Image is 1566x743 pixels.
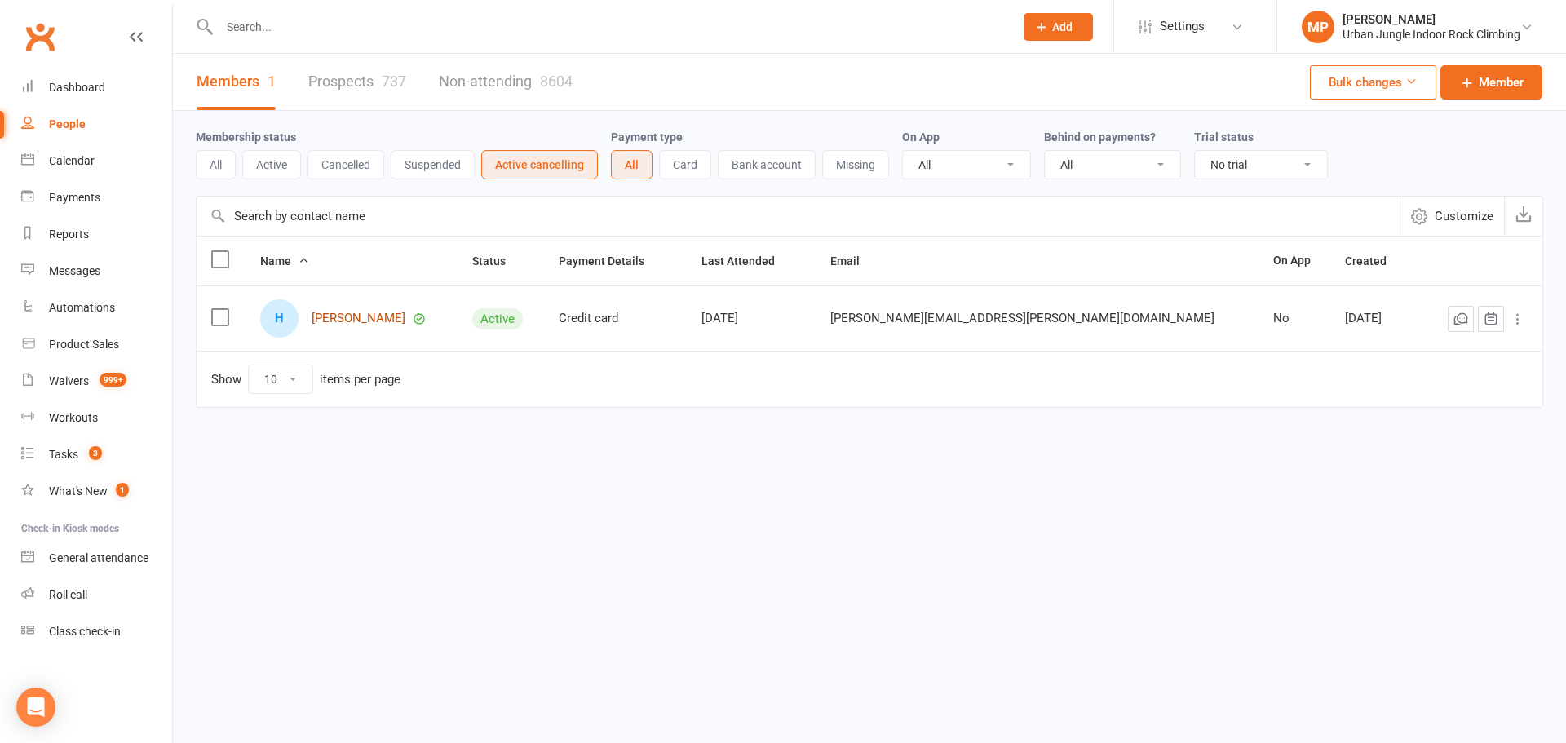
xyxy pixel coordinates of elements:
[1160,8,1205,45] span: Settings
[21,179,172,216] a: Payments
[49,117,86,130] div: People
[559,254,662,268] span: Payment Details
[21,540,172,577] a: General attendance kiosk mode
[21,473,172,510] a: What's New1
[21,577,172,613] a: Roll call
[1310,65,1436,100] button: Bulk changes
[49,551,148,564] div: General attendance
[21,400,172,436] a: Workouts
[21,106,172,143] a: People
[49,625,121,638] div: Class check-in
[718,150,816,179] button: Bank account
[89,446,102,460] span: 3
[701,254,793,268] span: Last Attended
[1343,12,1520,27] div: [PERSON_NAME]
[472,251,524,271] button: Status
[830,303,1214,334] span: [PERSON_NAME][EMAIL_ADDRESS][PERSON_NAME][DOMAIN_NAME]
[197,54,276,110] a: Members1
[1302,11,1334,43] div: MP
[439,54,573,110] a: Non-attending8604
[701,251,793,271] button: Last Attended
[307,150,384,179] button: Cancelled
[308,54,406,110] a: Prospects737
[1440,65,1542,100] a: Member
[49,81,105,94] div: Dashboard
[116,483,129,497] span: 1
[260,251,309,271] button: Name
[540,73,573,90] div: 8604
[268,73,276,90] div: 1
[197,197,1400,236] input: Search by contact name
[49,338,119,351] div: Product Sales
[611,130,683,144] label: Payment type
[1052,20,1073,33] span: Add
[215,15,1002,38] input: Search...
[242,150,301,179] button: Active
[1345,312,1411,325] div: [DATE]
[21,143,172,179] a: Calendar
[21,613,172,650] a: Class kiosk mode
[260,299,299,338] div: Harry
[382,73,406,90] div: 737
[49,228,89,241] div: Reports
[49,301,115,314] div: Automations
[1044,130,1156,144] label: Behind on payments?
[472,254,524,268] span: Status
[559,312,672,325] div: Credit card
[49,448,78,461] div: Tasks
[472,308,523,329] div: Active
[49,154,95,167] div: Calendar
[481,150,598,179] button: Active cancelling
[1400,197,1504,236] button: Customize
[559,251,662,271] button: Payment Details
[196,150,236,179] button: All
[49,264,100,277] div: Messages
[1345,251,1405,271] button: Created
[312,312,405,325] a: [PERSON_NAME]
[320,373,400,387] div: items per page
[1435,206,1493,226] span: Customize
[20,16,60,57] a: Clubworx
[822,150,889,179] button: Missing
[21,290,172,326] a: Automations
[21,69,172,106] a: Dashboard
[391,150,475,179] button: Suspended
[21,436,172,473] a: Tasks 3
[1479,73,1524,92] span: Member
[1345,254,1405,268] span: Created
[1194,130,1254,144] label: Trial status
[49,588,87,601] div: Roll call
[49,484,108,498] div: What's New
[21,216,172,253] a: Reports
[701,312,801,325] div: [DATE]
[1343,27,1520,42] div: Urban Jungle Indoor Rock Climbing
[1259,237,1330,285] th: On App
[21,363,172,400] a: Waivers 999+
[21,253,172,290] a: Messages
[49,411,98,424] div: Workouts
[260,254,309,268] span: Name
[100,373,126,387] span: 999+
[659,150,711,179] button: Card
[21,326,172,363] a: Product Sales
[49,374,89,387] div: Waivers
[196,130,296,144] label: Membership status
[49,191,100,204] div: Payments
[211,365,400,394] div: Show
[830,251,878,271] button: Email
[1273,312,1316,325] div: No
[830,254,878,268] span: Email
[611,150,652,179] button: All
[902,130,940,144] label: On App
[1024,13,1093,41] button: Add
[16,688,55,727] div: Open Intercom Messenger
